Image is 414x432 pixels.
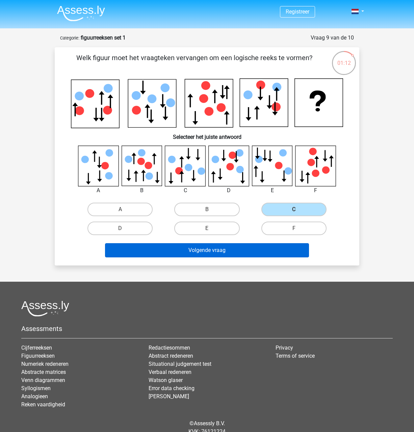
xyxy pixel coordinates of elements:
[21,325,393,333] h5: Assessments
[174,222,239,235] label: E
[21,393,48,400] a: Analogieen
[149,385,195,391] a: Error data checking
[87,203,153,216] label: A
[247,186,298,195] div: E
[21,385,51,391] a: Syllogismen
[261,222,327,235] label: F
[286,8,309,15] a: Registreer
[149,369,191,375] a: Verbaal redeneren
[60,35,79,41] small: Categorie:
[149,353,193,359] a: Abstract redeneren
[87,222,153,235] label: D
[261,203,327,216] label: C
[117,186,167,195] div: B
[311,34,354,42] div: Vraag 9 van de 10
[66,128,348,140] h6: Selecteer het juiste antwoord
[21,361,69,367] a: Numeriek redeneren
[149,393,189,400] a: [PERSON_NAME]
[73,186,124,195] div: A
[276,345,293,351] a: Privacy
[21,377,65,383] a: Venn diagrammen
[203,186,254,195] div: D
[174,203,239,216] label: B
[21,345,52,351] a: Cijferreeksen
[21,401,65,408] a: Reken vaardigheid
[21,301,69,316] img: Assessly logo
[21,353,55,359] a: Figuurreeksen
[149,345,190,351] a: Redactiesommen
[290,186,341,195] div: F
[21,369,66,375] a: Abstracte matrices
[331,50,357,67] div: 01:12
[160,186,211,195] div: C
[149,361,211,367] a: Situational judgement test
[149,377,183,383] a: Watson glaser
[57,5,105,21] img: Assessly
[194,420,225,427] a: Assessly B.V.
[276,353,315,359] a: Terms of service
[81,34,126,41] strong: figuurreeksen set 1
[66,53,323,73] p: Welk figuur moet het vraagteken vervangen om een logische reeks te vormen?
[105,243,309,257] button: Volgende vraag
